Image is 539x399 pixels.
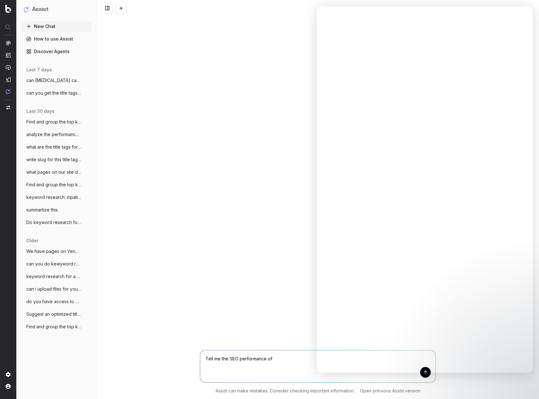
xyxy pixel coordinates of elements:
[26,286,82,292] span: can i upload files for you to analyze
[26,77,82,84] span: can [MEDICAL_DATA] cause [MEDICAL_DATA] 64 [MEDICAL_DATA] cl
[360,388,420,394] a: Open previous Assist version
[26,248,82,254] span: We have pages on Venmo and CashApp refer
[21,88,92,98] button: can you get the title tags for all pages
[26,119,82,125] span: Find and group the top keywords for [PERSON_NAME]
[26,144,82,150] span: what are the title tags for pages dealin
[216,388,355,394] p: Assist can make mistakes. Consider checking important information.
[26,182,82,188] span: Find and group the top keywords for sta
[200,350,435,382] textarea: Tell me the SEO performance of
[6,41,11,46] img: Analytics
[6,52,11,58] img: Intelligence
[6,77,11,82] img: Studio
[24,6,29,12] img: Assist
[26,131,82,138] span: analyze the performance of our page on s
[518,378,533,393] iframe: Intercom live chat
[26,156,82,163] span: write slug for this title tag: Starwood
[6,65,11,70] img: Activation
[26,219,82,226] span: Do keyword research for a lawsuit invest
[21,167,92,177] button: what pages on our site deal with shift d
[26,207,59,213] span: summartize this:
[26,108,55,114] span: last 30 days
[21,129,92,139] button: analyze the performance of our page on s
[26,273,82,280] span: keyword research for a page about a mass
[26,67,52,73] span: last 7 days
[5,5,11,13] img: Botify logo
[21,46,92,57] a: Discover Agents
[21,192,92,202] button: keyword research: inpatient rehab
[21,180,92,190] button: Find and group the top keywords for sta
[24,5,89,14] button: Assist
[26,238,38,244] span: older
[21,259,92,269] button: can you do kewyword research for this pa
[21,309,92,319] button: Suggest an optimized title and descripti
[26,261,82,267] span: can you do kewyword research for this pa
[21,142,92,152] button: what are the title tags for pages dealin
[26,194,82,200] span: keyword research: inpatient rehab
[21,155,92,165] button: write slug for this title tag: Starwood
[21,322,92,332] button: Find and group the top keywords for acco
[21,246,92,256] button: We have pages on Venmo and CashApp refer
[6,372,11,377] img: Setting
[21,34,92,44] a: How to use Assist
[26,169,82,175] span: what pages on our site deal with shift d
[21,205,92,215] button: summartize this:
[21,217,92,227] button: Do keyword research for a lawsuit invest
[26,311,82,317] span: Suggest an optimized title and descripti
[26,90,82,96] span: can you get the title tags for all pages
[6,384,11,389] img: My account
[21,75,92,85] button: can [MEDICAL_DATA] cause [MEDICAL_DATA] 64 [MEDICAL_DATA] cl
[32,5,48,14] h1: Assist
[317,6,533,373] iframe: Intercom live chat
[26,298,82,305] span: do you have access to my SEM Rush data
[21,117,92,127] button: Find and group the top keywords for [PERSON_NAME]
[6,89,11,94] img: Assist
[21,271,92,281] button: keyword research for a page about a mass
[21,284,92,294] button: can i upload files for you to analyze
[21,297,92,307] button: do you have access to my SEM Rush data
[26,324,82,330] span: Find and group the top keywords for acco
[6,105,10,110] img: Switch project
[21,21,92,31] button: New Chat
